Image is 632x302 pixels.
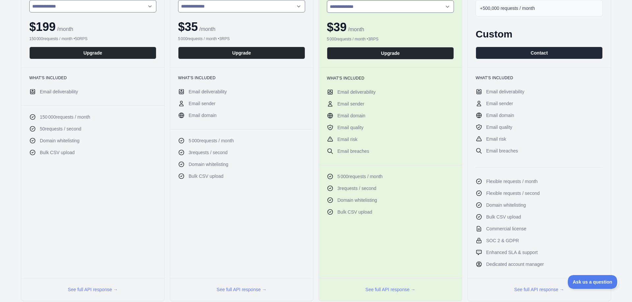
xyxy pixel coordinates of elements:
[337,112,365,119] span: Email domain
[486,124,512,130] span: Email quality
[568,275,619,289] iframe: Toggle Customer Support
[337,136,357,143] span: Email risk
[486,112,514,119] span: Email domain
[486,136,506,142] span: Email risk
[337,124,363,131] span: Email quality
